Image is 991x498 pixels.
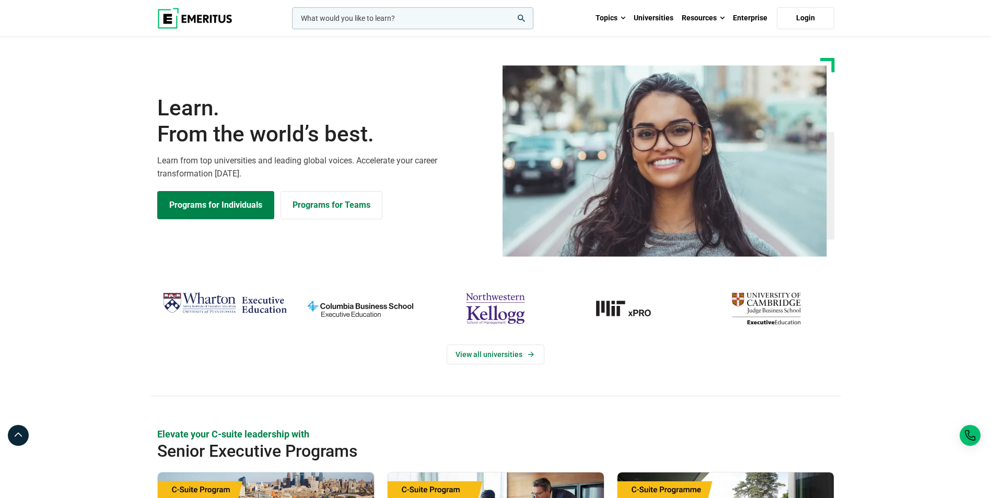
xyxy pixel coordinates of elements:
[298,288,423,329] img: columbia-business-school
[447,345,544,364] a: View Universities
[568,288,693,329] img: MIT xPRO
[157,95,489,148] h1: Learn.
[157,154,489,181] p: Learn from top universities and leading global voices. Accelerate your career transformation [DATE].
[157,191,274,219] a: Explore Programs
[157,428,834,441] p: Elevate your C-suite leadership with
[157,441,766,461] h2: Senior Executive Programs
[157,121,489,147] span: From the world’s best.
[281,191,382,219] a: Explore for Business
[704,288,829,329] img: cambridge-judge-business-school
[777,7,834,29] a: Login
[503,65,827,257] img: Learn from the world's best
[433,288,558,329] img: northwestern-kellogg
[292,7,533,29] input: woocommerce-product-search-field-0
[568,288,693,329] a: MIT-xPRO
[162,288,287,319] img: Wharton Executive Education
